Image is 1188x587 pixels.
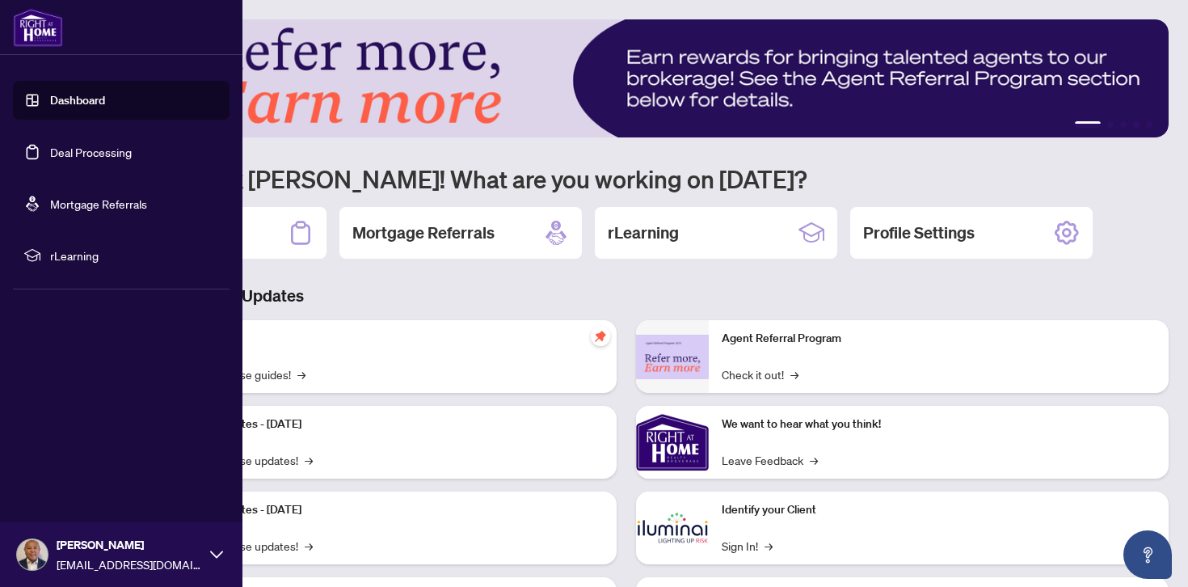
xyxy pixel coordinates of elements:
[84,163,1169,194] h1: Welcome back [PERSON_NAME]! What are you working on [DATE]?
[84,285,1169,307] h3: Brokerage & Industry Updates
[1146,121,1152,128] button: 5
[57,536,202,554] span: [PERSON_NAME]
[722,451,818,469] a: Leave Feedback→
[50,247,218,264] span: rLearning
[722,330,1156,348] p: Agent Referral Program
[636,335,709,379] img: Agent Referral Program
[305,451,313,469] span: →
[722,416,1156,433] p: We want to hear what you think!
[352,222,495,244] h2: Mortgage Referrals
[170,416,604,433] p: Platform Updates - [DATE]
[305,537,313,555] span: →
[297,365,305,383] span: →
[591,327,610,346] span: pushpin
[863,222,975,244] h2: Profile Settings
[1075,121,1101,128] button: 1
[1133,121,1140,128] button: 4
[790,365,798,383] span: →
[1107,121,1114,128] button: 2
[84,19,1169,137] img: Slide 0
[722,365,798,383] a: Check it out!→
[722,537,773,555] a: Sign In!→
[765,537,773,555] span: →
[810,451,818,469] span: →
[13,8,63,47] img: logo
[50,145,132,159] a: Deal Processing
[170,501,604,519] p: Platform Updates - [DATE]
[17,539,48,570] img: Profile Icon
[57,555,202,573] span: [EMAIL_ADDRESS][DOMAIN_NAME]
[170,330,604,348] p: Self-Help
[50,196,147,211] a: Mortgage Referrals
[722,501,1156,519] p: Identify your Client
[1120,121,1127,128] button: 3
[50,93,105,108] a: Dashboard
[608,222,679,244] h2: rLearning
[636,492,709,564] img: Identify your Client
[636,406,709,479] img: We want to hear what you think!
[1123,530,1172,579] button: Open asap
